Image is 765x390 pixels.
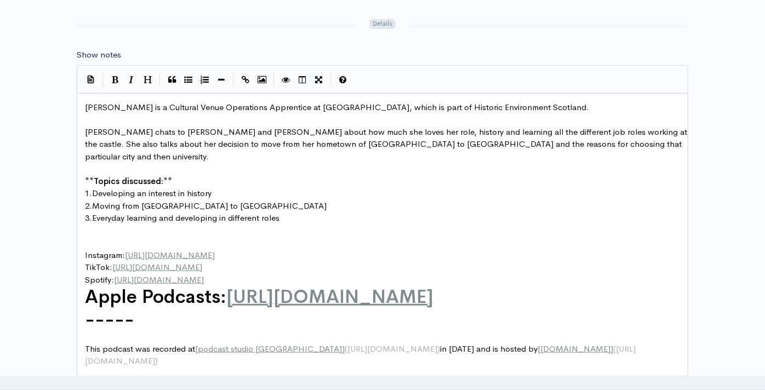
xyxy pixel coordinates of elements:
[233,74,234,87] i: |
[125,250,215,260] span: [URL][DOMAIN_NAME]
[197,72,213,88] button: Numbered List
[335,72,351,88] button: Markdown Guide
[92,213,279,223] span: Everyday learning and developing in different roles
[85,200,92,211] span: 2.
[540,343,610,354] span: [DOMAIN_NAME]
[85,343,636,366] span: This podcast was recorded at in [DATE] and is hosted by
[164,72,180,88] button: Quote
[159,74,161,87] i: |
[180,72,197,88] button: Generic List
[347,343,437,354] span: [URL][DOMAIN_NAME]
[345,343,347,354] span: (
[85,127,689,162] span: [PERSON_NAME] chats to [PERSON_NAME] and [PERSON_NAME] about how much she loves her role, history...
[195,343,198,354] span: [
[107,72,123,88] button: Bold
[85,102,589,112] span: [PERSON_NAME] is a Cultural Venue Operations Apprentice at [GEOGRAPHIC_DATA], which is part of Hi...
[114,274,204,285] span: [URL][DOMAIN_NAME]
[538,343,540,354] span: [
[85,285,226,308] span: Apple Podcasts:
[92,200,327,211] span: Moving from [GEOGRAPHIC_DATA] to [GEOGRAPHIC_DATA]
[85,188,92,198] span: 1.
[155,355,158,366] span: )
[198,343,342,354] span: podcast studio [GEOGRAPHIC_DATA]
[123,72,140,88] button: Italic
[226,285,433,308] span: [URL][DOMAIN_NAME]
[437,343,440,354] span: )
[85,213,92,223] span: 3.
[330,74,332,87] i: |
[85,250,215,260] span: Instagram:
[213,72,230,88] button: Insert Horizontal Line
[311,72,327,88] button: Toggle Fullscreen
[140,72,156,88] button: Heading
[342,343,345,354] span: ]
[112,262,202,272] span: [URL][DOMAIN_NAME]
[83,71,99,87] button: Insert Show Notes Template
[237,72,254,88] button: Create Link
[85,262,202,272] span: TikTok:
[102,74,104,87] i: |
[94,176,163,186] span: Topics discussed:
[273,74,275,87] i: |
[369,19,395,30] span: Details
[92,188,212,198] span: Developing an interest in history
[85,274,204,285] span: Spotify:
[278,72,294,88] button: Toggle Preview
[254,72,270,88] button: Insert Image
[294,72,311,88] button: Toggle Side by Side
[77,49,121,61] label: Show notes
[85,307,134,331] span: -----
[610,343,613,354] span: ]
[613,343,616,354] span: (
